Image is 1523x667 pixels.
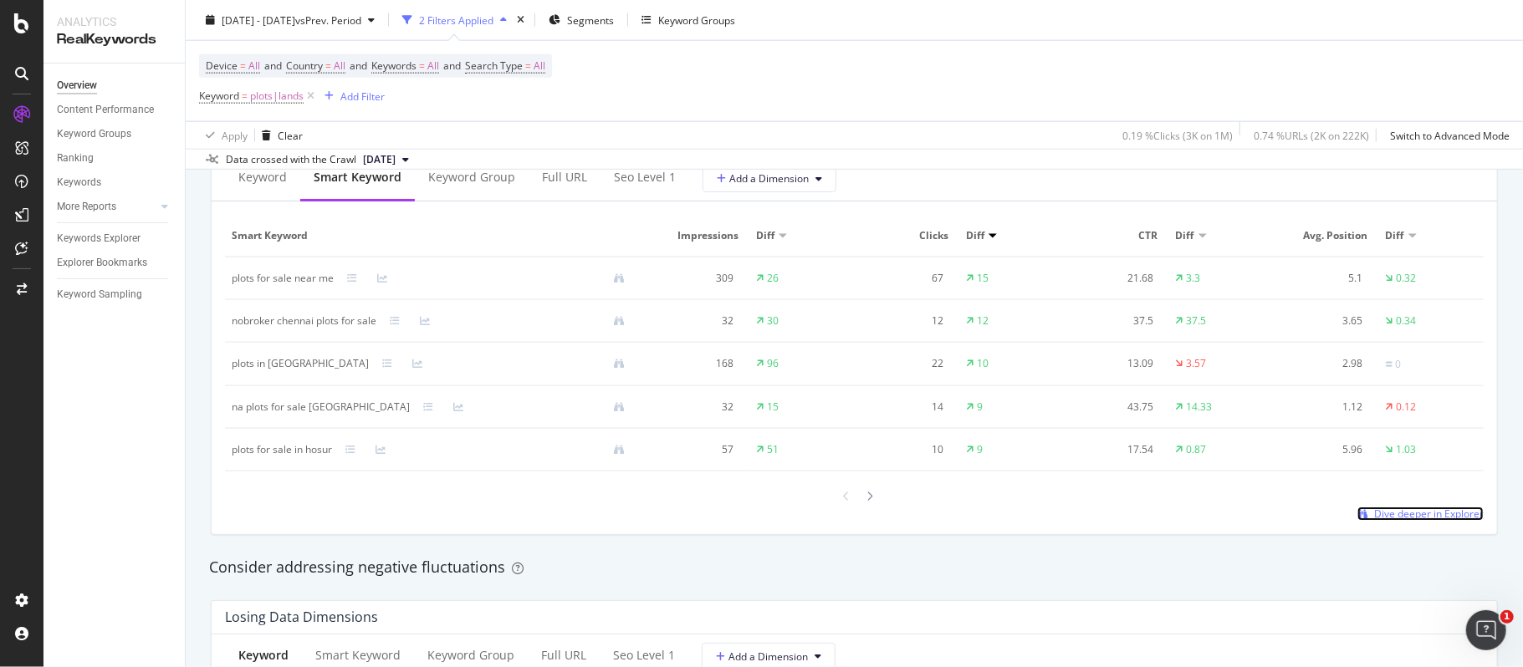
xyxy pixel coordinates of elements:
span: [DATE] - [DATE] [222,13,295,27]
div: 30 [767,313,779,328]
div: 5.1 [1280,271,1362,286]
div: Consider addressing negative fluctuations [209,557,1500,578]
div: 17.54 [1071,442,1152,457]
span: plots|lands [250,84,304,108]
span: Diff [756,228,774,243]
span: Keyword [199,89,239,103]
div: 0.34 [1397,313,1417,328]
div: 15 [767,400,779,415]
div: 26 [767,271,779,286]
div: 32 [652,400,733,415]
div: 0.74 % URLs ( 2K on 222K ) [1254,128,1369,142]
a: Keyword Sampling [57,286,173,303]
div: 14 [861,400,943,415]
div: 2.98 [1280,356,1362,371]
div: Switch to Advanced Mode [1390,128,1510,142]
div: Explorer Bookmarks [57,254,147,272]
div: 3.3 [1187,271,1201,286]
div: Keyword [238,647,289,664]
span: All [534,54,545,78]
div: 1.12 [1280,400,1362,415]
div: 0 [1396,357,1402,372]
div: Keyword Sampling [57,286,142,303]
div: Clear [278,128,303,142]
span: and [443,59,461,73]
div: 0.19 % Clicks ( 3K on 1M ) [1122,128,1233,142]
div: 0.87 [1187,442,1207,457]
div: 32 [652,313,733,328]
span: 1 [1500,610,1514,624]
div: Keyword Groups [57,125,131,143]
div: More Reports [57,198,116,216]
div: seo Level 1 [614,169,676,186]
a: Keyword Groups [57,125,173,143]
div: Keywords Explorer [57,230,141,247]
div: times [514,12,528,28]
span: Diff [966,228,984,243]
div: Smart Keyword [315,647,401,664]
div: 15 [977,271,989,286]
div: plots for sale near me [232,271,334,286]
div: Keyword Groups [658,13,735,27]
span: All [427,54,439,78]
div: 5.96 [1280,442,1362,457]
button: Add Filter [318,86,385,106]
span: = [525,59,531,73]
div: Ranking [57,150,94,167]
div: 12 [861,313,943,328]
div: plots for sale in hosur [232,442,332,457]
div: 12 [977,313,989,328]
div: 168 [652,356,733,371]
div: 57 [652,442,733,457]
iframe: Intercom live chat [1466,610,1506,650]
span: Segments [567,13,614,27]
div: Content Performance [57,101,154,119]
span: Add a Dimension [717,171,809,186]
div: 22 [861,356,943,371]
button: Keyword Groups [635,7,742,33]
a: Overview [57,77,173,94]
div: Full URL [541,647,586,664]
span: 2024 Jan. 1st [363,152,396,167]
span: = [242,89,248,103]
span: and [350,59,367,73]
div: 96 [767,356,779,371]
div: plots in chennai [232,356,369,371]
button: [DATE] [356,150,416,170]
span: Avg. Position [1280,228,1367,243]
span: Device [206,59,238,73]
button: Add a Dimension [703,165,836,192]
a: Ranking [57,150,173,167]
span: Keywords [371,59,417,73]
div: Keyword Group [427,647,514,664]
span: CTR [1071,228,1158,243]
span: vs Prev. Period [295,13,361,27]
span: Dive deeper in Explorer [1374,507,1484,521]
a: Dive deeper in Explorer [1357,507,1484,521]
div: 0.12 [1397,400,1417,415]
span: = [419,59,425,73]
div: Keywords [57,174,101,191]
div: 9 [977,400,983,415]
button: Segments [542,7,621,33]
button: 2 Filters Applied [396,7,514,33]
button: Apply [199,122,248,149]
div: 37.5 [1187,313,1207,328]
div: 13.09 [1071,356,1152,371]
div: 3.57 [1187,356,1207,371]
div: Keyword Group [428,169,515,186]
span: Smart Keyword [232,228,634,243]
div: 309 [652,271,733,286]
a: Explorer Bookmarks [57,254,173,272]
div: 10 [977,356,989,371]
div: 3.65 [1280,313,1362,328]
span: Diff [1386,228,1404,243]
div: Smart Keyword [314,169,401,186]
span: All [248,54,260,78]
div: Overview [57,77,97,94]
button: [DATE] - [DATE]vsPrev. Period [199,7,381,33]
a: Keywords Explorer [57,230,173,247]
div: 67 [861,271,943,286]
a: Content Performance [57,101,173,119]
div: 10 [861,442,943,457]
